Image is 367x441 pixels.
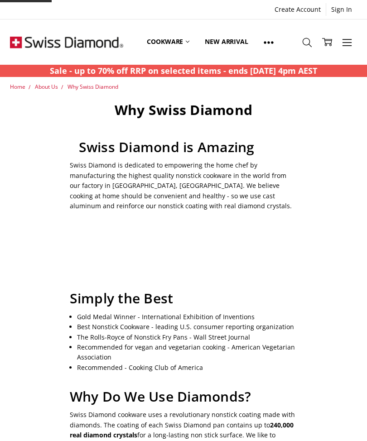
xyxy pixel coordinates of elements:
[139,22,197,62] a: Cookware
[77,342,298,363] li: Recommended for vegan and vegetarian cooking - American Vegetarian Association
[70,388,298,405] h2: Why Do We Use Diamonds?
[70,101,298,119] h1: Why Swiss Diamond
[35,83,58,91] a: About Us
[77,332,298,342] li: The Rolls-Royce of Nonstick Fry Pans - Wall Street Journal
[10,19,123,65] img: Free Shipping On Every Order
[77,312,298,322] li: Gold Medal Winner - International Exhibition of Inventions
[326,3,357,16] a: Sign In
[270,3,326,16] a: Create Account
[197,22,256,62] a: New arrival
[256,22,281,62] a: Show All
[70,290,298,307] h2: Simply the Best
[50,65,317,76] strong: Sale - up to 70% off RRP on selected items - ends [DATE] 4pm AEST
[77,322,298,332] li: Best Nonstick Cookware - leading U.S. consumer reporting organization
[70,160,298,211] p: Swiss Diamond is dedicated to empowering the home chef by manufacturing the highest quality nonst...
[70,421,294,439] strong: 240,000 real diamond crystals
[10,83,25,91] a: Home
[77,363,298,373] li: Recommended - Cooking Club of America
[68,83,118,91] a: Why Swiss Diamond
[70,139,298,156] h2: Swiss Diamond is Amazing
